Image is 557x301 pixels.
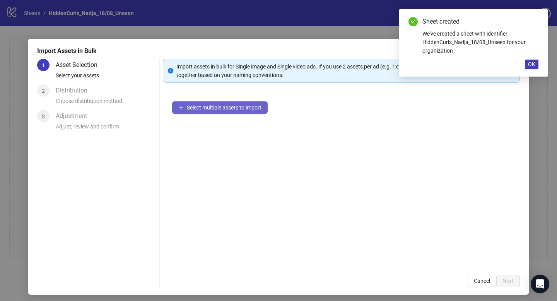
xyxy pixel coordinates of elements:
[37,46,520,56] div: Import Assets in Bulk
[42,113,45,120] span: 3
[56,71,156,84] div: Select your assets
[422,17,538,26] div: Sheet created
[178,105,184,110] span: plus
[56,97,156,110] div: Choose distribution method
[187,104,261,111] span: Select multiple assets to import
[525,60,538,69] button: OK
[474,278,490,284] span: Cancel
[42,62,45,68] span: 1
[56,122,156,135] div: Adjust, review and confirm
[531,275,549,293] div: Open Intercom Messenger
[530,17,538,26] a: Close
[496,275,520,287] button: Next
[56,59,104,71] div: Asset Selection
[408,17,418,26] span: check-circle
[42,88,45,94] span: 2
[168,68,173,74] span: info-circle
[172,101,268,114] button: Select multiple assets to import
[176,62,515,79] div: Import assets in bulk for Single image and Single video ads. If you use 2 assets per ad (e.g. 1x1...
[528,61,535,67] span: OK
[56,84,94,97] div: Distribution
[422,29,538,55] div: We've created a sheet with identifier HiddenCurls_Nadja_18/08_Unseen for your organization
[56,110,93,122] div: Adjustment
[468,275,496,287] button: Cancel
